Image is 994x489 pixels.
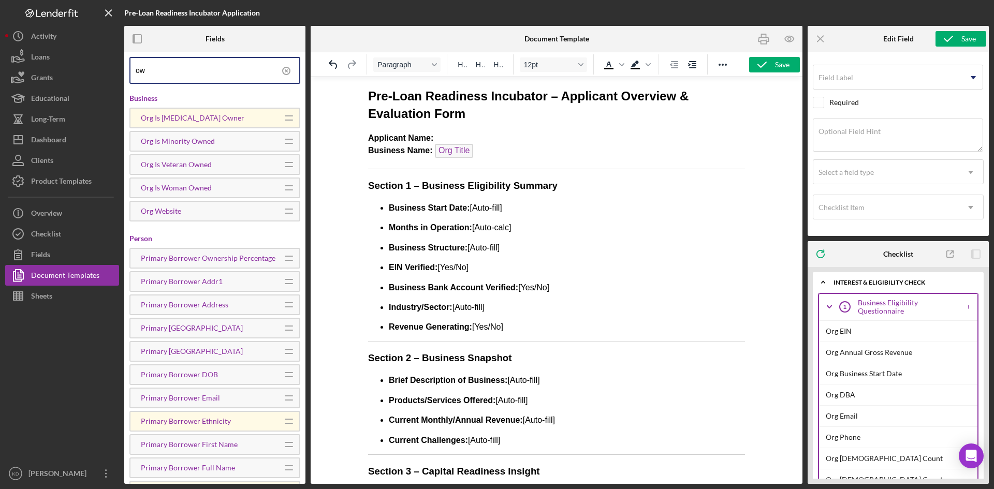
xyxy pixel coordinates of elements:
div: Primary Borrower Full Name [130,464,276,472]
button: Undo [325,57,342,72]
div: Business [129,94,300,102]
div: Product Templates [31,171,92,194]
div: Educational [31,88,69,111]
div: Open Intercom Messenger [959,443,984,468]
div: Save [775,57,790,72]
div: Required [829,98,859,107]
div: Checklist [883,250,913,258]
div: Document Templates [31,265,99,288]
button: Save [935,31,986,47]
span: Paragraph [377,61,428,69]
button: Dashboard [5,129,119,150]
div: Checklist [31,224,61,247]
a: Document Templates [5,265,119,286]
div: Org Business Start Date [826,363,977,384]
div: Fields [31,244,50,268]
div: Overview [31,203,62,226]
div: Dashboard [31,129,66,153]
div: Primary Borrower DOB [130,371,276,379]
button: Decrease indent [665,57,683,72]
div: Interest & Eligibility Check [834,279,971,286]
div: Edit Field [883,35,914,43]
button: Heading 1 [454,57,471,72]
div: Person [129,234,300,243]
div: Select a field type [818,168,874,176]
b: Document Template [524,35,589,43]
tspan: 1 [843,304,846,310]
button: Font size 12pt [520,57,587,72]
button: Heading 3 [489,57,507,72]
div: Org Phone [826,427,977,448]
div: Loans [31,47,50,70]
button: Format Paragraph [373,57,441,72]
div: Org [DEMOGRAPHIC_DATA] Count [826,448,977,469]
div: Org Is [MEDICAL_DATA] Owner [130,114,276,122]
input: Search for an existing field [136,58,299,83]
a: Overview [5,203,119,224]
button: Product Templates [5,171,119,191]
button: KD[PERSON_NAME] [5,463,119,484]
button: Grants [5,67,119,88]
div: Org Email [826,406,977,426]
button: Sheets [5,286,119,306]
button: Clients [5,150,119,171]
button: Increase indent [683,57,701,72]
div: Org Is Minority Owned [130,137,276,145]
div: ! [968,304,970,310]
a: Educational [5,88,119,109]
a: Loans [5,47,119,67]
a: Activity [5,26,119,47]
button: Save [749,57,800,72]
iframe: Rich Text Area [360,77,753,484]
div: Primary Borrower Addr1 [130,277,276,286]
div: Activity [31,26,56,49]
div: Long-Term [31,109,65,132]
button: Redo [343,57,360,72]
div: Checklist Item [818,203,865,212]
span: H3 [493,61,503,69]
div: Org Is Woman Owned [130,184,276,192]
div: Text color Black [600,57,626,72]
span: 12pt [524,61,575,69]
div: Org DBA [826,384,977,405]
div: Clients [31,150,53,173]
div: Primary Borrower First Name [130,440,276,449]
div: Primary Borrower Address [130,301,276,309]
button: Checklist [5,224,119,244]
label: Field Label [818,73,853,82]
div: Sheets [31,286,52,309]
div: Org Annual Gross Revenue [826,342,977,363]
button: Long-Term [5,109,119,129]
button: Fields [5,244,119,265]
div: Primary Borrower Ethnicity [130,417,276,425]
button: Heading 2 [472,57,489,72]
div: Grants [31,67,53,91]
